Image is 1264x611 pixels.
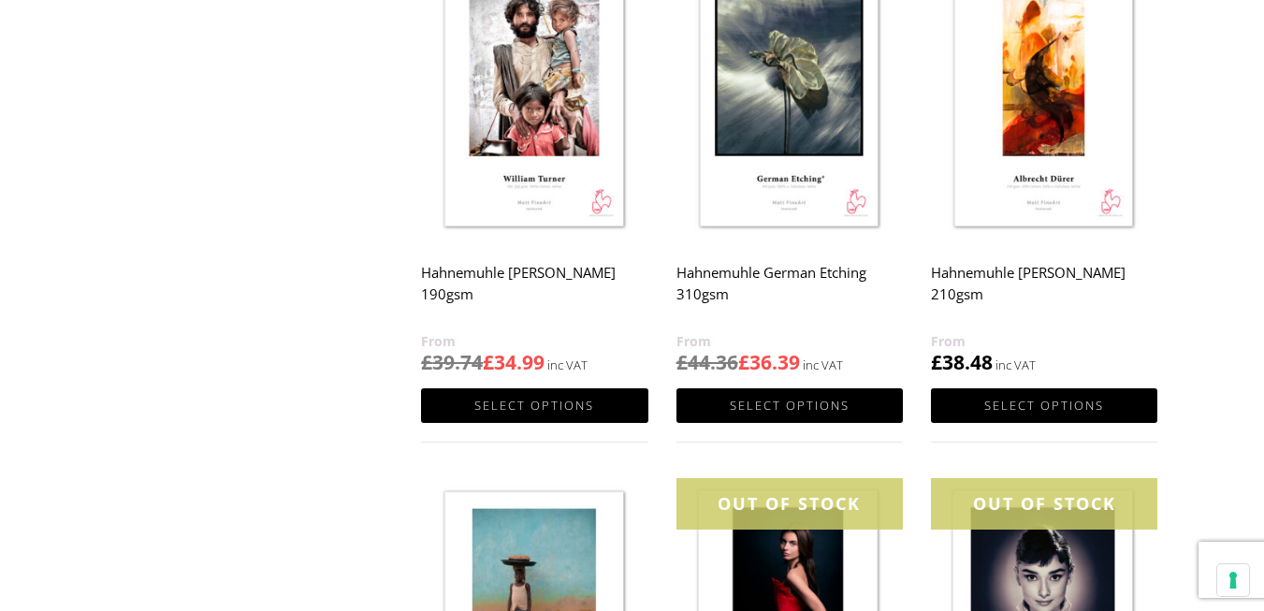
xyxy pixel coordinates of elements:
[931,478,1157,530] div: OUT OF STOCK
[421,349,483,375] bdi: 39.74
[1217,564,1249,596] button: Your consent preferences for tracking technologies
[931,349,993,375] bdi: 38.48
[483,349,545,375] bdi: 34.99
[483,349,494,375] span: £
[738,349,749,375] span: £
[676,349,738,375] bdi: 44.36
[931,349,942,375] span: £
[676,388,903,423] a: Select options for “Hahnemuhle German Etching 310gsm”
[421,388,647,423] a: Select options for “Hahnemuhle William Turner 190gsm”
[421,255,647,330] h2: Hahnemuhle [PERSON_NAME] 190gsm
[676,349,688,375] span: £
[676,255,903,330] h2: Hahnemuhle German Etching 310gsm
[931,388,1157,423] a: Select options for “Hahnemuhle Albrecht Durer 210gsm”
[931,255,1157,330] h2: Hahnemuhle [PERSON_NAME] 210gsm
[676,478,903,530] div: OUT OF STOCK
[421,349,432,375] span: £
[738,349,800,375] bdi: 36.39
